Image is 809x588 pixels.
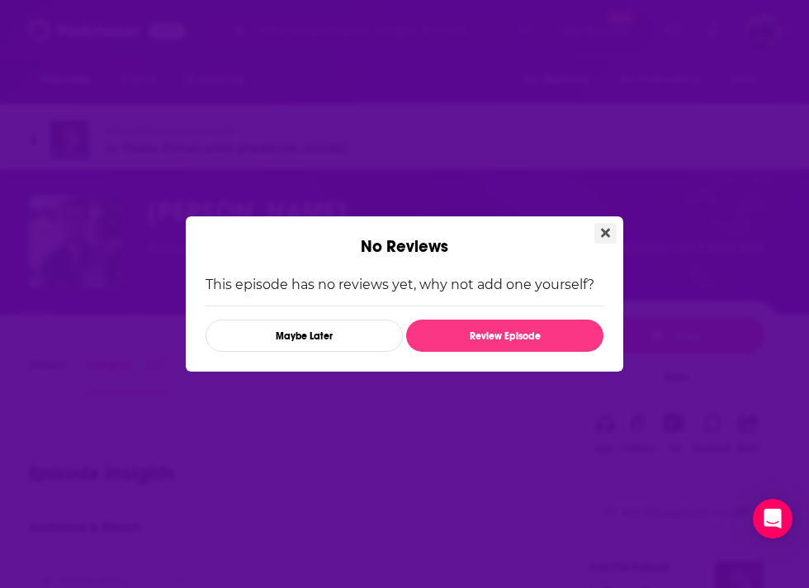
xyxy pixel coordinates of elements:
div: Open Intercom Messenger [753,499,792,538]
button: Review Episode [406,320,603,352]
button: Maybe Later [206,320,403,352]
div: No Reviews [186,216,623,257]
p: This episode has no reviews yet, why not add one yourself? [206,277,603,292]
button: Close [594,223,617,244]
